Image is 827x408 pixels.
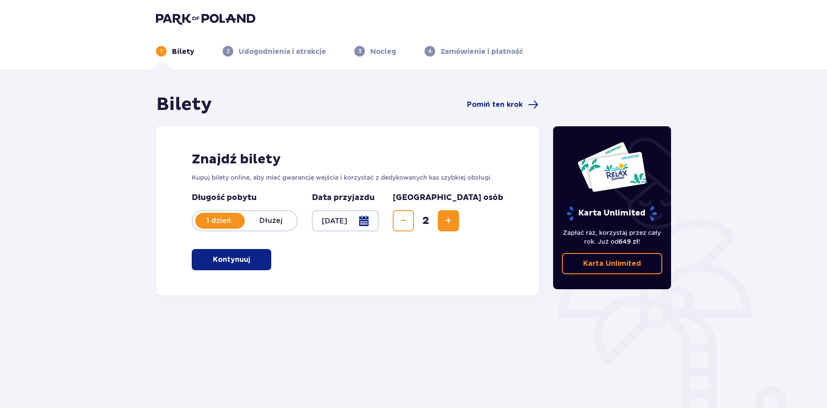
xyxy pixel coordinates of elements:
p: Karta Unlimited [566,206,658,221]
p: Karta Unlimited [583,259,641,268]
button: Kontynuuj [192,249,271,270]
div: 3Nocleg [354,46,396,57]
p: Nocleg [370,47,396,57]
p: Dłużej [245,216,297,226]
p: Data przyjazdu [312,193,375,203]
p: Długość pobytu [192,193,298,203]
p: Kontynuuj [213,255,250,264]
img: Dwie karty całoroczne do Suntago z napisem 'UNLIMITED RELAX', na białym tle z tropikalnymi liśćmi... [577,141,647,193]
div: 4Zamówienie i płatność [425,46,523,57]
p: 3 [358,47,361,55]
p: 1 [160,47,163,55]
p: 1 dzień [193,216,245,226]
span: 2 [416,214,436,227]
p: Udogodnienia i atrakcje [239,47,326,57]
h2: Znajdź bilety [192,151,503,168]
h1: Bilety [156,94,212,116]
img: Park of Poland logo [156,12,255,25]
button: Zwiększ [438,210,459,231]
div: 1Bilety [156,46,194,57]
p: [GEOGRAPHIC_DATA] osób [393,193,503,203]
a: Pomiń ten krok [467,99,539,110]
p: 4 [428,47,432,55]
button: Zmniejsz [393,210,414,231]
span: Pomiń ten krok [467,100,523,110]
p: Bilety [172,47,194,57]
div: 2Udogodnienia i atrakcje [223,46,326,57]
p: Kupuj bilety online, aby mieć gwarancję wejścia i korzystać z dedykowanych kas szybkiej obsługi. [192,173,503,182]
p: 2 [227,47,230,55]
p: Zamówienie i płatność [440,47,523,57]
a: Karta Unlimited [562,253,663,274]
p: Zapłać raz, korzystaj przez cały rok. Już od ! [562,228,663,246]
span: 649 zł [618,238,638,245]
